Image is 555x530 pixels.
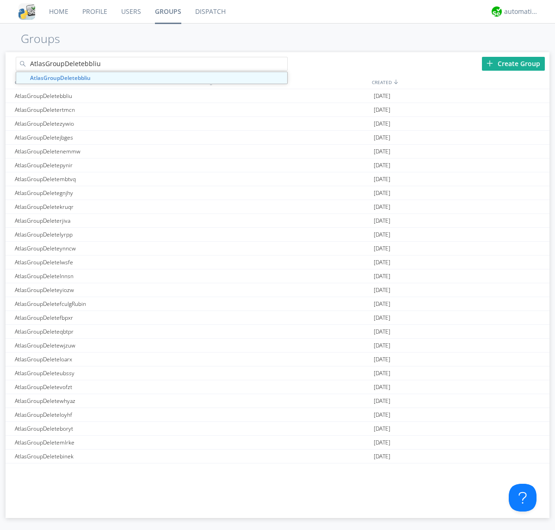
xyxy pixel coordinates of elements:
a: AtlasGroupDeleteynncw[DATE] [6,242,549,256]
a: AtlasGroupDeletembtvq[DATE] [6,172,549,186]
div: AtlasGroupDeletegnjhy [12,186,191,200]
div: GROUPS [12,75,188,89]
a: AtlasGroupDeletepqkqu[DATE] [6,463,549,477]
div: Create Group [482,57,545,71]
div: AtlasGroupDeletelwsfe [12,256,191,269]
span: [DATE] [374,297,390,311]
a: AtlasGroupDeletefbpxr[DATE] [6,311,549,325]
span: [DATE] [374,325,390,339]
div: AtlasGroupDeleteqbtpr [12,325,191,338]
a: AtlasGroupDeletenemmw[DATE] [6,145,549,158]
a: AtlasGroupDeletelyrpp[DATE] [6,228,549,242]
span: [DATE] [374,172,390,186]
img: d2d01cd9b4174d08988066c6d424eccd [492,6,502,17]
a: AtlasGroupDeletemlrke[DATE] [6,436,549,450]
img: plus.svg [487,60,493,67]
div: AtlasGroupDeleterjiva [12,214,191,227]
span: [DATE] [374,200,390,214]
a: AtlasGroupDeletejbges[DATE] [6,131,549,145]
div: AtlasGroupDeletewhyaz [12,394,191,408]
a: AtlasGroupDeleteloyhf[DATE] [6,408,549,422]
a: AtlasGroupDeletebinek[DATE] [6,450,549,463]
div: AtlasGroupDeleteloyhf [12,408,191,421]
a: AtlasGroupDeletelwsfe[DATE] [6,256,549,269]
span: [DATE] [374,186,390,200]
div: AtlasGroupDeletelyrpp [12,228,191,241]
div: AtlasGroupDeletelnnsn [12,269,191,283]
a: AtlasGroupDeletefculgRubin[DATE] [6,297,549,311]
div: AtlasGroupDeletepqkqu [12,463,191,477]
div: AtlasGroupDeletefculgRubin [12,297,191,311]
span: [DATE] [374,422,390,436]
span: [DATE] [374,394,390,408]
span: [DATE] [374,158,390,172]
span: [DATE] [374,117,390,131]
div: AtlasGroupDeletekruqr [12,200,191,213]
span: [DATE] [374,269,390,283]
span: [DATE] [374,339,390,353]
a: AtlasGroupDeleteubssy[DATE] [6,366,549,380]
span: [DATE] [374,256,390,269]
span: [DATE] [374,380,390,394]
div: AtlasGroupDeleteubssy [12,366,191,380]
div: AtlasGroupDeletebinek [12,450,191,463]
span: [DATE] [374,450,390,463]
span: [DATE] [374,463,390,477]
div: AtlasGroupDeletenemmw [12,145,191,158]
a: AtlasGroupDeletewjzuw[DATE] [6,339,549,353]
div: AtlasGroupDeletemlrke [12,436,191,449]
a: AtlasGroupDeleteboryt[DATE] [6,422,549,436]
span: [DATE] [374,311,390,325]
span: [DATE] [374,242,390,256]
a: AtlasGroupDeletevofzt[DATE] [6,380,549,394]
div: CREATED [370,75,549,89]
a: AtlasGroupDeletezywio[DATE] [6,117,549,131]
a: AtlasGroupDeleteloarx[DATE] [6,353,549,366]
input: Search groups [16,57,288,71]
a: AtlasGroupDeletewhyaz[DATE] [6,394,549,408]
a: AtlasGroupDeleteyiozw[DATE] [6,283,549,297]
span: [DATE] [374,145,390,158]
div: AtlasGroupDeleteynncw [12,242,191,255]
img: cddb5a64eb264b2086981ab96f4c1ba7 [18,3,35,20]
div: AtlasGroupDeletewjzuw [12,339,191,352]
span: [DATE] [374,408,390,422]
iframe: Toggle Customer Support [509,484,536,512]
a: AtlasGroupDeletepynir[DATE] [6,158,549,172]
span: [DATE] [374,89,390,103]
div: AtlasGroupDeletertmcn [12,103,191,116]
a: AtlasGroupDeleteqbtpr[DATE] [6,325,549,339]
div: AtlasGroupDeletembtvq [12,172,191,186]
a: AtlasGroupDeletebbliu[DATE] [6,89,549,103]
span: [DATE] [374,228,390,242]
div: AtlasGroupDeletefbpxr [12,311,191,324]
div: AtlasGroupDeleteyiozw [12,283,191,297]
div: AtlasGroupDeletejbges [12,131,191,144]
div: AtlasGroupDeletevofzt [12,380,191,394]
span: [DATE] [374,103,390,117]
span: [DATE] [374,283,390,297]
span: [DATE] [374,214,390,228]
div: AtlasGroupDeletepynir [12,158,191,172]
div: AtlasGroupDeletezywio [12,117,191,130]
div: AtlasGroupDeleteboryt [12,422,191,435]
div: AtlasGroupDeletebbliu [12,89,191,103]
span: [DATE] [374,436,390,450]
div: automation+atlas [504,7,539,16]
span: [DATE] [374,366,390,380]
strong: AtlasGroupDeletebbliu [30,74,91,82]
a: AtlasGroupDeletertmcn[DATE] [6,103,549,117]
div: AtlasGroupDeleteloarx [12,353,191,366]
a: AtlasGroupDeletekruqr[DATE] [6,200,549,214]
a: AtlasGroupDeleterjiva[DATE] [6,214,549,228]
span: [DATE] [374,353,390,366]
a: AtlasGroupDeletegnjhy[DATE] [6,186,549,200]
a: AtlasGroupDeletelnnsn[DATE] [6,269,549,283]
span: [DATE] [374,131,390,145]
